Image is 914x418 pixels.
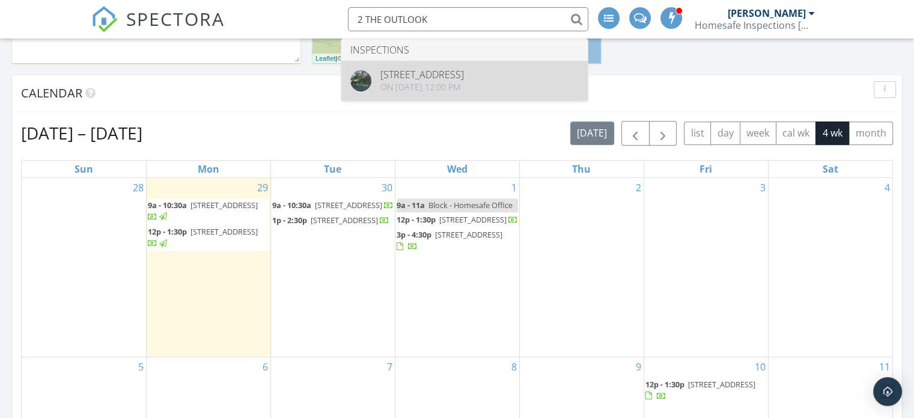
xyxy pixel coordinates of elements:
[255,178,270,197] a: Go to September 29, 2025
[379,178,395,197] a: Go to September 30, 2025
[312,54,464,64] div: |
[776,121,817,145] button: cal wk
[758,178,768,197] a: Go to October 3, 2025
[397,214,518,225] a: 12p - 1:30p [STREET_ADDRESS]
[645,379,755,401] a: 12p - 1:30p [STREET_ADDRESS]
[621,121,650,146] button: Previous
[195,161,222,177] a: Monday
[397,228,518,254] a: 3p - 4:30p [STREET_ADDRESS]
[21,121,142,145] h2: [DATE] – [DATE]
[445,161,470,177] a: Wednesday
[397,213,518,227] a: 12p - 1:30p [STREET_ADDRESS]
[509,357,519,377] a: Go to October 8, 2025
[380,70,464,79] div: [STREET_ADDRESS]
[272,215,389,226] a: 1p - 2:30p [STREET_ADDRESS]
[380,82,464,92] div: On [DATE] 12:00 pm
[710,121,740,145] button: day
[684,121,711,145] button: list
[519,178,644,357] td: Go to October 2, 2025
[341,39,588,61] li: Inspections
[633,178,644,197] a: Go to October 2, 2025
[272,198,394,213] a: 9a - 10:30a [STREET_ADDRESS]
[428,200,513,211] span: Block - Homesafe Office
[570,161,593,177] a: Thursday
[148,200,187,211] span: 9a - 10:30a
[21,85,82,101] span: Calendar
[148,226,258,248] a: 12p - 1:30p [STREET_ADDRESS]
[570,121,614,145] button: [DATE]
[315,200,382,211] span: [STREET_ADDRESS]
[270,178,395,357] td: Go to September 30, 2025
[341,61,588,101] a: [STREET_ADDRESS] On [DATE] 12:00 pm
[136,357,146,377] a: Go to October 5, 2025
[22,178,146,357] td: Go to September 28, 2025
[877,357,892,377] a: Go to October 11, 2025
[148,198,269,224] a: 9a - 10:30a [STREET_ADDRESS]
[315,55,335,62] a: Leaflet
[649,121,677,146] button: Next
[882,178,892,197] a: Go to October 4, 2025
[435,229,502,240] span: [STREET_ADDRESS]
[91,6,118,32] img: The Best Home Inspection Software - Spectora
[311,215,378,226] span: [STREET_ADDRESS]
[272,215,307,226] span: 1p - 2:30p
[337,55,370,62] a: © MapTiler
[148,225,269,251] a: 12p - 1:30p [STREET_ADDRESS]
[820,161,841,177] a: Saturday
[190,226,258,237] span: [STREET_ADDRESS]
[395,178,519,357] td: Go to October 1, 2025
[148,200,258,222] a: 9a - 10:30a [STREET_ADDRESS]
[130,178,146,197] a: Go to September 28, 2025
[633,357,644,377] a: Go to October 9, 2025
[348,7,588,31] input: Search everything...
[848,121,893,145] button: month
[146,178,270,357] td: Go to September 29, 2025
[91,16,225,41] a: SPECTORA
[397,229,431,240] span: 3p - 4:30p
[509,178,519,197] a: Go to October 1, 2025
[697,161,714,177] a: Friday
[272,200,311,211] span: 9a - 10:30a
[397,200,425,211] span: 9a - 11a
[350,70,371,91] img: streetview
[815,121,849,145] button: 4 wk
[190,200,258,211] span: [STREET_ADDRESS]
[645,378,767,404] a: 12p - 1:30p [STREET_ADDRESS]
[272,200,394,211] a: 9a - 10:30a [STREET_ADDRESS]
[260,357,270,377] a: Go to October 6, 2025
[385,357,395,377] a: Go to October 7, 2025
[688,379,755,390] span: [STREET_ADDRESS]
[397,229,502,251] a: 3p - 4:30p [STREET_ADDRESS]
[126,6,225,31] span: SPECTORA
[644,178,768,357] td: Go to October 3, 2025
[148,226,187,237] span: 12p - 1:30p
[740,121,776,145] button: week
[728,7,806,19] div: [PERSON_NAME]
[873,377,902,406] div: Open Intercom Messenger
[695,19,815,31] div: Homesafe Inspections Northern Beaches
[272,214,394,228] a: 1p - 2:30p [STREET_ADDRESS]
[439,214,507,225] span: [STREET_ADDRESS]
[321,161,344,177] a: Tuesday
[645,379,684,390] span: 12p - 1:30p
[397,214,436,225] span: 12p - 1:30p
[768,178,892,357] td: Go to October 4, 2025
[72,161,96,177] a: Sunday
[752,357,768,377] a: Go to October 10, 2025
